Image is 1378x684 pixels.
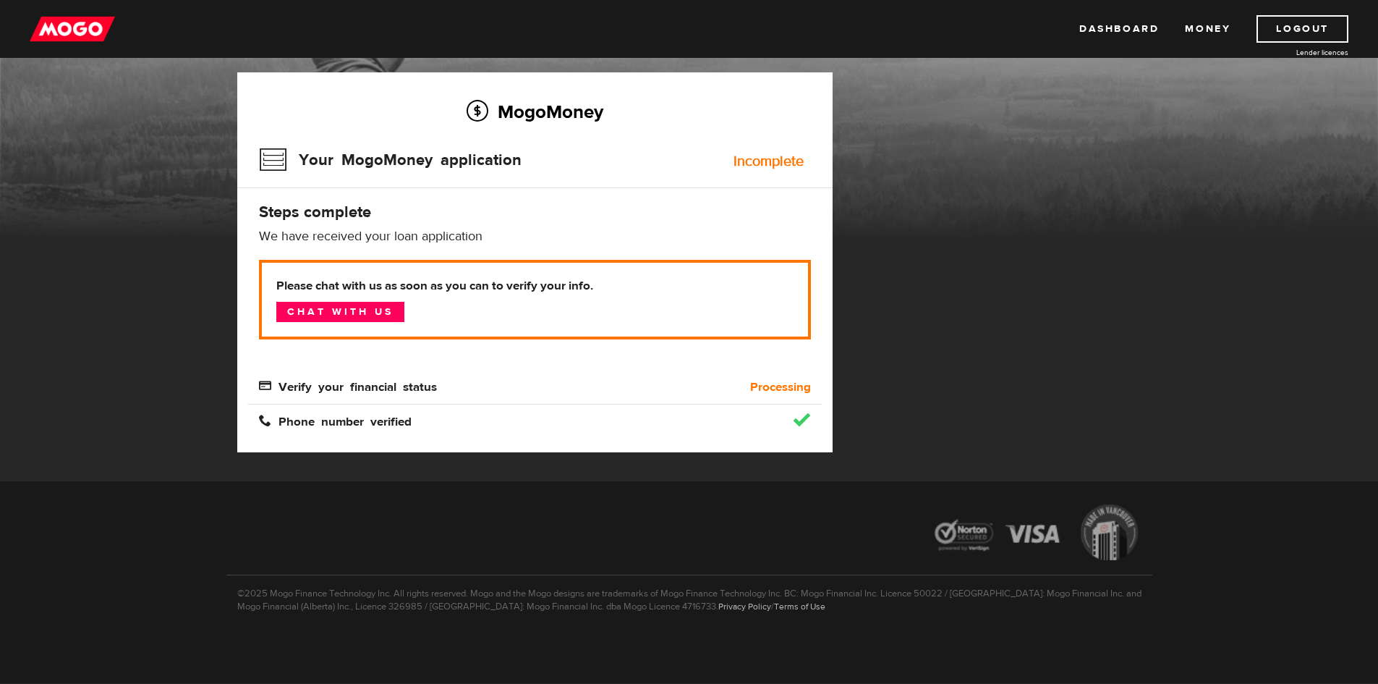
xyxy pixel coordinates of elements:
b: Please chat with us as soon as you can to verify your info. [276,277,794,295]
a: Dashboard [1079,15,1159,43]
a: Terms of Use [774,601,825,612]
b: Processing [750,379,811,396]
img: legal-icons-92a2ffecb4d32d839781d1b4e4802d7b.png [921,494,1152,575]
h2: MogoMoney [259,96,811,127]
p: We have received your loan application [259,228,811,245]
h4: Steps complete [259,202,811,222]
a: Lender licences [1240,47,1348,58]
a: Chat with us [276,302,404,322]
img: mogo_logo-11ee424be714fa7cbb0f0f49df9e16ec.png [30,15,115,43]
a: Money [1185,15,1230,43]
h3: Your MogoMoney application [259,141,522,179]
a: Logout [1256,15,1348,43]
div: Incomplete [733,154,804,169]
span: Phone number verified [259,414,412,426]
p: ©2025 Mogo Finance Technology Inc. All rights reserved. Mogo and the Mogo designs are trademarks ... [226,575,1152,613]
a: Privacy Policy [718,601,771,612]
span: Verify your financial status [259,379,437,392]
iframe: LiveChat chat widget [1089,347,1378,684]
